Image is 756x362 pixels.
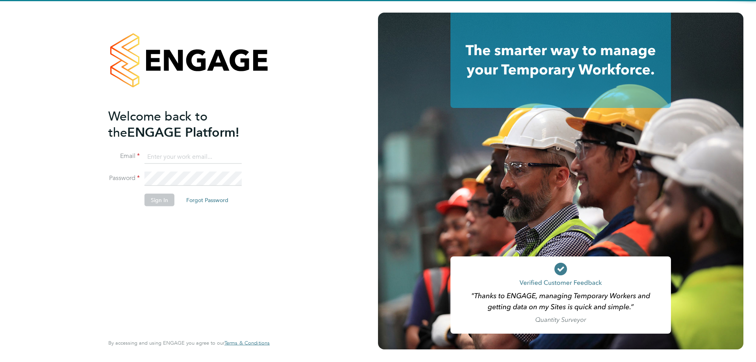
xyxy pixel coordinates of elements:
input: Enter your work email... [145,150,242,164]
a: Terms & Conditions [224,340,270,346]
span: By accessing and using ENGAGE you agree to our [108,340,270,346]
button: Forgot Password [180,194,235,206]
span: Welcome back to the [108,108,208,140]
button: Sign In [145,194,174,206]
h2: ENGAGE Platform! [108,108,262,140]
label: Password [108,174,140,182]
label: Email [108,152,140,160]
